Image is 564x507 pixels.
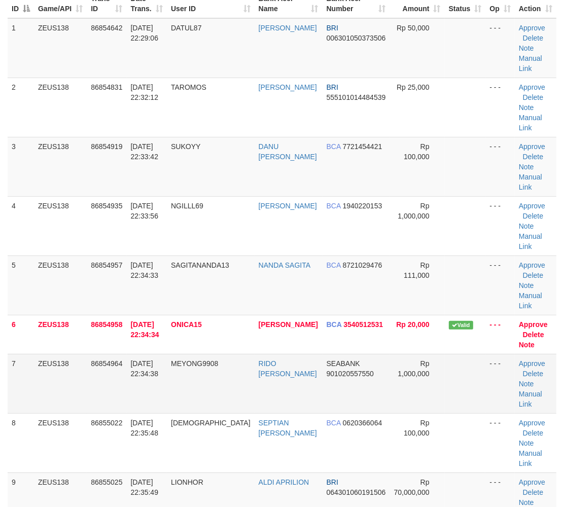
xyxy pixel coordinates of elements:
[327,261,341,269] span: BCA
[519,202,545,210] a: Approve
[523,212,543,220] a: Delete
[394,478,430,496] span: Rp 70,000,000
[523,429,543,437] a: Delete
[8,78,34,137] td: 2
[91,261,122,269] span: 86854957
[519,44,534,52] a: Note
[343,419,382,427] span: Copy 0620366064 to clipboard
[327,320,342,329] span: BCA
[485,196,514,256] td: - - -
[404,261,430,279] span: Rp 111,000
[171,478,203,486] span: LIONHOR
[171,261,229,269] span: SAGITANANDA13
[171,320,202,329] span: ONICA15
[327,93,386,101] span: Copy 555101014484539 to clipboard
[519,54,542,73] a: Manual Link
[398,202,429,220] span: Rp 1,000,000
[397,83,430,91] span: Rp 25,000
[34,256,87,315] td: ZEUS138
[171,419,251,427] span: [DEMOGRAPHIC_DATA]
[8,354,34,413] td: 7
[485,137,514,196] td: - - -
[259,83,317,91] a: [PERSON_NAME]
[519,261,545,269] a: Approve
[327,488,386,496] span: Copy 064301060191506 to clipboard
[259,142,317,161] a: DANU [PERSON_NAME]
[519,83,545,91] a: Approve
[91,320,122,329] span: 86854958
[519,449,542,467] a: Manual Link
[397,24,430,32] span: Rp 50,000
[519,222,534,230] a: Note
[131,202,159,220] span: [DATE] 22:33:56
[8,196,34,256] td: 4
[259,202,317,210] a: [PERSON_NAME]
[519,380,534,388] a: Note
[519,341,535,349] a: Note
[519,292,542,310] a: Manual Link
[343,320,383,329] span: Copy 3540512531 to clipboard
[34,315,87,354] td: ZEUS138
[131,24,159,42] span: [DATE] 22:29:06
[519,103,534,112] a: Note
[485,256,514,315] td: - - -
[34,354,87,413] td: ZEUS138
[8,137,34,196] td: 3
[343,261,382,269] span: Copy 8721029476 to clipboard
[131,83,159,101] span: [DATE] 22:32:12
[171,359,218,368] span: MEYONG9908
[259,419,317,437] a: SEPTIAN [PERSON_NAME]
[523,271,543,279] a: Delete
[259,359,317,378] a: RIDO [PERSON_NAME]
[91,202,122,210] span: 86854935
[519,419,545,427] a: Approve
[519,439,534,447] a: Note
[91,419,122,427] span: 86855022
[519,173,542,191] a: Manual Link
[519,114,542,132] a: Manual Link
[396,320,429,329] span: Rp 20,000
[171,142,200,151] span: SUKOYY
[8,315,34,354] td: 6
[131,320,159,339] span: [DATE] 22:34:34
[519,163,534,171] a: Note
[343,202,382,210] span: Copy 1940220153 to clipboard
[523,370,543,378] a: Delete
[523,34,543,42] a: Delete
[523,331,544,339] a: Delete
[34,196,87,256] td: ZEUS138
[8,256,34,315] td: 5
[8,18,34,78] td: 1
[485,413,514,473] td: - - -
[404,419,430,437] span: Rp 100,000
[327,24,338,32] span: BRI
[131,478,159,496] span: [DATE] 22:35:49
[519,24,545,32] a: Approve
[34,413,87,473] td: ZEUS138
[519,232,542,250] a: Manual Link
[485,78,514,137] td: - - -
[327,370,374,378] span: Copy 901020557550 to clipboard
[327,142,341,151] span: BCA
[8,413,34,473] td: 8
[519,142,545,151] a: Approve
[327,478,338,486] span: BRI
[523,488,543,496] a: Delete
[449,321,473,330] span: Valid transaction
[485,315,514,354] td: - - -
[91,24,122,32] span: 86854642
[259,24,317,32] a: [PERSON_NAME]
[91,142,122,151] span: 86854919
[131,419,159,437] span: [DATE] 22:35:48
[171,24,201,32] span: DATUL87
[259,261,310,269] a: NANDA SAGITA
[327,83,338,91] span: BRI
[131,359,159,378] span: [DATE] 22:34:38
[91,359,122,368] span: 86854964
[34,78,87,137] td: ZEUS138
[91,83,122,91] span: 86854831
[259,478,309,486] a: ALDI APRILION
[327,359,360,368] span: SEABANK
[343,142,382,151] span: Copy 7721454421 to clipboard
[519,478,545,486] a: Approve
